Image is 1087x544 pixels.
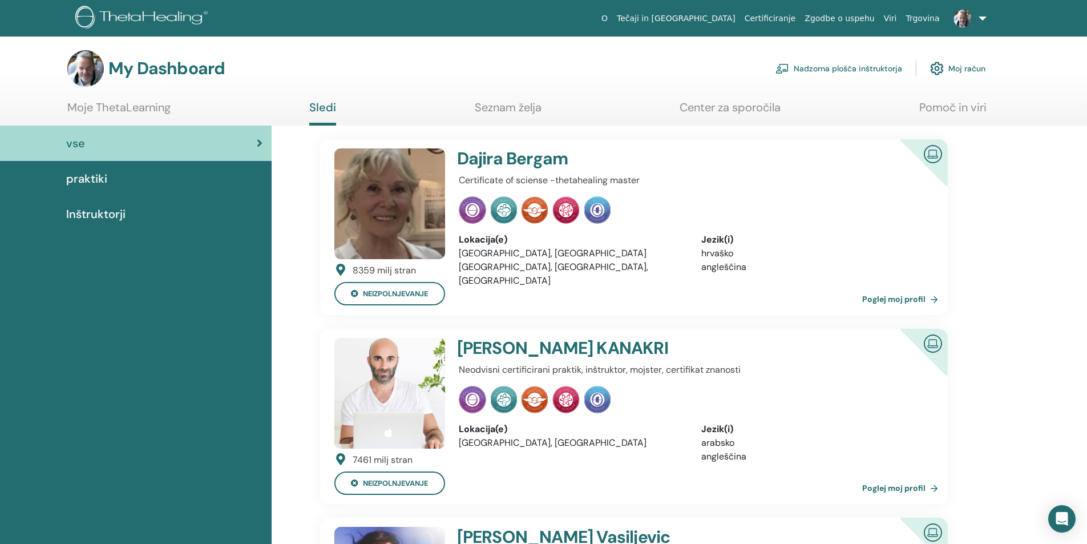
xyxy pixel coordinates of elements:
[75,6,212,31] img: logo.png
[334,148,445,259] img: default.jpg
[597,8,612,29] a: O
[67,100,171,123] a: Moje ThetaLearning
[612,8,740,29] a: Tečaji in [GEOGRAPHIC_DATA]
[459,436,684,450] li: [GEOGRAPHIC_DATA], [GEOGRAPHIC_DATA]
[740,8,801,29] a: Certificiranje
[953,9,972,27] img: default.jpg
[459,247,684,260] li: [GEOGRAPHIC_DATA], [GEOGRAPHIC_DATA]
[800,8,879,29] a: Zgodbe o uspehu
[901,8,944,29] a: Trgovina
[919,140,947,166] img: Certificirani spletni inštruktor
[459,363,927,377] p: Neodvisni certificirani praktik, inštruktor, mojster, certifikat znanosti
[459,422,684,436] div: Lokacija(e)
[701,422,927,436] div: Jezik(i)
[701,233,927,247] div: Jezik(i)
[66,135,85,152] span: vse
[459,233,684,247] div: Lokacija(e)
[67,50,104,87] img: default.jpg
[475,100,542,123] a: Seznam želja
[334,338,445,449] img: default.jpg
[701,436,927,450] li: arabsko
[353,453,413,467] div: 7461 milj stran
[919,100,987,123] a: Pomoč in viri
[459,174,927,187] p: Certificate of sciense -thetahealing master
[680,100,781,123] a: Center za sporočila
[862,477,943,499] a: Poglej moj profil
[108,58,225,79] h3: My Dashboard
[919,330,947,356] img: Certificirani spletni inštruktor
[457,148,847,169] h4: Dajira Bergam
[457,338,847,358] h4: [PERSON_NAME] KANAKRI
[882,139,947,205] div: Certificirani spletni inštruktor
[309,100,336,126] a: Sledi
[930,56,985,81] a: Moj račun
[775,63,789,74] img: chalkboard-teacher.svg
[701,247,927,260] li: hrvaško
[334,472,445,495] button: neizpolnjevanje
[66,170,107,187] span: praktiki
[701,260,927,274] li: angleščina
[882,329,947,394] div: Certificirani spletni inštruktor
[775,56,902,81] a: Nadzorna plošča inštruktorja
[1048,505,1076,533] div: Open Intercom Messenger
[353,264,416,277] div: 8359 milj stran
[862,288,943,311] a: Poglej moj profil
[66,205,126,223] span: Inštruktorji
[701,450,927,464] li: angleščina
[930,59,944,78] img: cog.svg
[334,282,445,305] button: neizpolnjevanje
[879,8,902,29] a: Viri
[459,260,684,288] li: [GEOGRAPHIC_DATA], [GEOGRAPHIC_DATA], [GEOGRAPHIC_DATA]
